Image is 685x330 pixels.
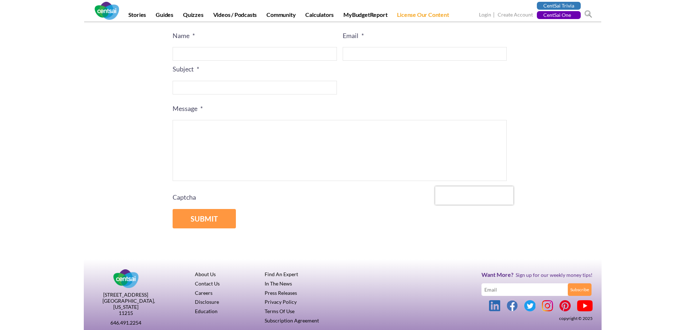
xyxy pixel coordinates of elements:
a: Quizzes [179,11,208,21]
label: Subject [173,65,337,73]
a: Careers [195,290,213,296]
a: MyBudgetReport [339,11,392,21]
a: Linked In [489,300,500,311]
span: Want More? [481,271,516,278]
a: Terms Of Use [265,308,294,314]
a: Guides [151,11,178,21]
a: Youtube [577,300,593,311]
a: Privacy Policy [265,299,297,305]
iframe: reCAPTCHA [435,186,513,205]
p: [STREET_ADDRESS] [GEOGRAPHIC_DATA], [US_STATE] 11215 [102,292,149,316]
img: Centsai [113,269,138,288]
a: Videos / Podcasts [209,11,261,21]
img: CentSai [95,2,119,20]
a: About Us [195,271,216,277]
a: Subscription Agreement [265,317,319,324]
a: Calculators [301,11,338,21]
a: Stories [124,11,151,21]
h3: Sign up for our weekly money tips! [481,271,593,278]
a: Contact Us [195,280,220,287]
a: Disclosure [195,299,219,305]
a: CentSai Trivia [537,2,581,10]
a: CentSai One [537,11,581,19]
input: Subscribe [568,283,592,296]
a: Login [479,11,491,19]
input: Email [481,283,569,296]
a: Pinterest [560,300,571,311]
a: Create Account [498,11,533,19]
p: copyright © 2025 [478,315,593,321]
a: Instagram [542,300,553,311]
p: 646.491.2254 [102,320,149,326]
a: Community [262,11,300,21]
a: Twitter [524,300,535,311]
input: Submit [173,209,236,229]
span: | [492,11,497,19]
label: Captcha [173,193,507,201]
label: Message [173,104,507,113]
a: In The News [265,280,292,287]
a: Education [195,308,218,314]
label: Name [173,32,337,40]
a: Facebook [507,300,518,311]
a: License Our Content [393,11,453,21]
a: Press Releases [265,290,297,296]
label: Email [343,32,507,40]
a: Find An Expert [265,271,298,277]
